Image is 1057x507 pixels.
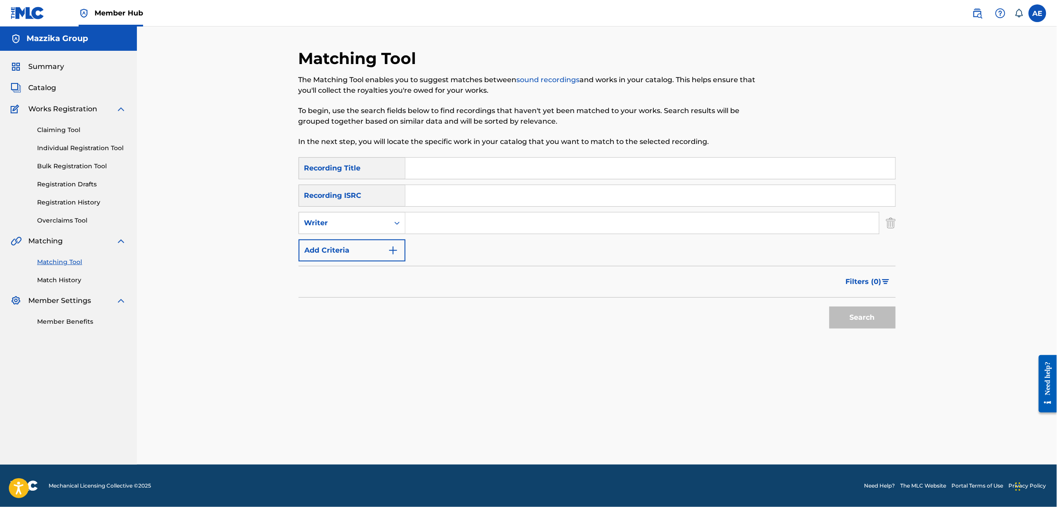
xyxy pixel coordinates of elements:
a: Matching Tool [37,257,126,267]
iframe: Resource Center [1032,348,1057,420]
img: logo [11,481,38,491]
span: Filters ( 0 ) [846,276,882,287]
form: Search Form [299,157,896,333]
div: Drag [1015,473,1021,500]
img: Top Rightsholder [79,8,89,19]
a: Overclaims Tool [37,216,126,225]
a: Privacy Policy [1009,482,1046,490]
div: Help [992,4,1009,22]
a: The MLC Website [901,482,947,490]
img: Catalog [11,83,21,93]
iframe: Chat Widget [1013,465,1057,507]
img: expand [116,104,126,114]
img: filter [882,279,890,284]
img: search [972,8,983,19]
button: Add Criteria [299,239,405,261]
a: CatalogCatalog [11,83,56,93]
a: Portal Terms of Use [952,482,1004,490]
a: SummarySummary [11,61,64,72]
a: Match History [37,276,126,285]
p: The Matching Tool enables you to suggest matches between and works in your catalog. This helps en... [299,75,758,96]
a: sound recordings [517,76,580,84]
a: Claiming Tool [37,125,126,135]
img: Member Settings [11,295,21,306]
img: help [995,8,1006,19]
button: Filters (0) [841,271,896,293]
a: Member Benefits [37,317,126,326]
h5: Mazzika Group [27,34,88,44]
a: Individual Registration Tool [37,144,126,153]
a: Registration Drafts [37,180,126,189]
img: Matching [11,236,22,246]
p: To begin, use the search fields below to find recordings that haven't yet been matched to your wo... [299,106,758,127]
span: Member Settings [28,295,91,306]
img: Accounts [11,34,21,44]
span: Works Registration [28,104,97,114]
span: Summary [28,61,64,72]
a: Public Search [969,4,986,22]
img: expand [116,295,126,306]
span: Matching [28,236,63,246]
div: Writer [304,218,384,228]
img: expand [116,236,126,246]
img: Works Registration [11,104,22,114]
a: Bulk Registration Tool [37,162,126,171]
h2: Matching Tool [299,49,421,68]
div: Notifications [1015,9,1023,18]
img: Delete Criterion [886,212,896,234]
div: User Menu [1029,4,1046,22]
img: MLC Logo [11,7,45,19]
a: Need Help? [864,482,895,490]
img: Summary [11,61,21,72]
img: 9d2ae6d4665cec9f34b9.svg [388,245,398,256]
span: Mechanical Licensing Collective © 2025 [49,482,151,490]
span: Member Hub [95,8,143,18]
p: In the next step, you will locate the specific work in your catalog that you want to match to the... [299,136,758,147]
span: Catalog [28,83,56,93]
a: Registration History [37,198,126,207]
